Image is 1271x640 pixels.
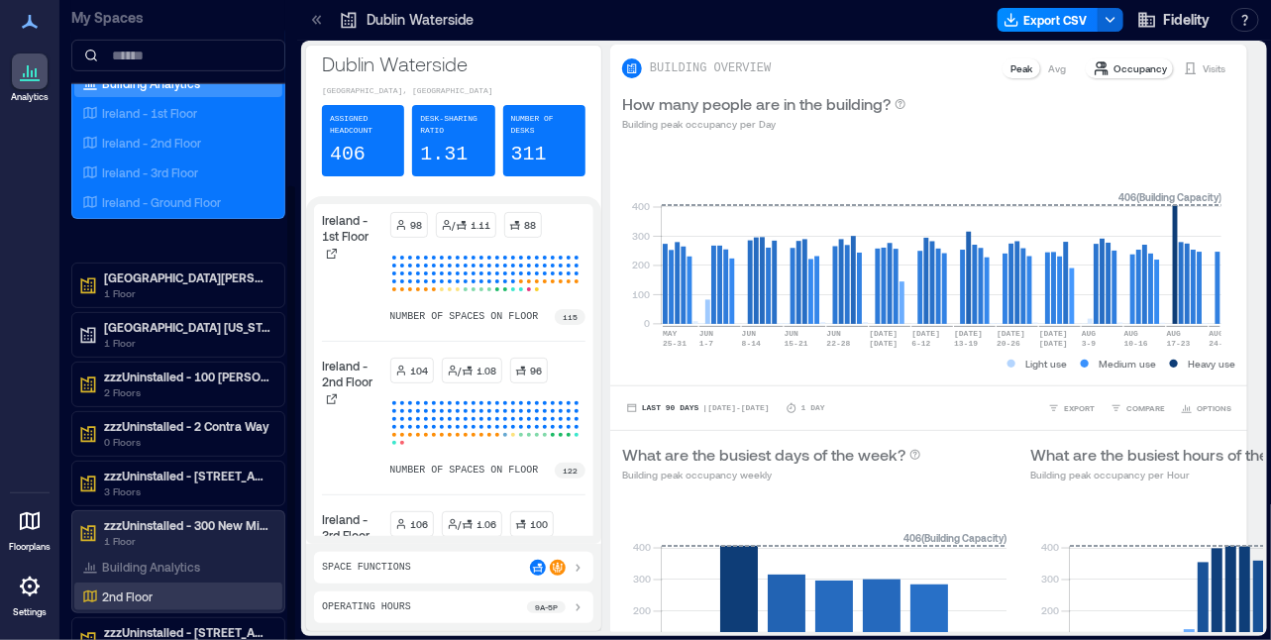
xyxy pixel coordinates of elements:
p: Operating Hours [322,599,411,615]
p: 104 [411,363,429,378]
p: [GEOGRAPHIC_DATA], [GEOGRAPHIC_DATA] [322,85,585,97]
p: Number of Desks [511,113,578,137]
p: Dublin Waterside [367,10,474,30]
text: [DATE] [1039,329,1068,338]
text: JUN [785,329,799,338]
p: zzzUninstalled - [STREET_ADDRESS][US_STATE] [104,624,270,640]
p: number of spaces on floor [390,463,539,479]
p: Space Functions [322,560,411,576]
p: Floorplans [9,541,51,553]
p: 1.08 [477,363,497,378]
p: 406 [330,141,366,168]
p: Occupancy [1113,60,1167,76]
text: [DATE] [954,329,983,338]
p: 88 [525,217,537,233]
p: [GEOGRAPHIC_DATA] [US_STATE] [104,319,270,335]
p: Desk-sharing ratio [420,113,486,137]
p: Medium use [1099,356,1156,372]
span: Fidelity [1163,10,1210,30]
p: 3 Floors [104,483,270,499]
p: 100 [531,516,549,532]
tspan: 300 [633,573,651,585]
span: EXPORT [1064,402,1095,414]
p: My Spaces [71,8,285,28]
tspan: 400 [1041,542,1059,554]
p: [GEOGRAPHIC_DATA][PERSON_NAME] [104,269,270,285]
p: 1 Floor [104,335,270,351]
p: zzzUninstalled - 300 New Millennium [104,517,270,533]
p: Ireland - 2nd Floor [322,358,382,389]
span: OPTIONS [1197,402,1231,414]
p: 9a - 5p [535,601,558,613]
tspan: 100 [633,288,651,300]
p: 115 [563,311,578,323]
p: 1 Floor [104,533,270,549]
p: 1 Floor [104,285,270,301]
p: 1 Day [801,402,825,414]
p: 96 [531,363,543,378]
text: AUG [1124,329,1139,338]
p: Building peak occupancy weekly [622,467,921,482]
p: 98 [411,217,423,233]
text: 17-23 [1167,339,1191,348]
p: / [459,516,462,532]
p: zzzUninstalled - 2 Contra Way [104,418,270,434]
text: JUN [699,329,714,338]
p: Light use [1025,356,1067,372]
text: JUN [827,329,842,338]
button: EXPORT [1044,398,1099,418]
button: Fidelity [1131,4,1216,36]
button: COMPARE [1107,398,1169,418]
p: Ireland - Ground Floor [102,194,221,210]
p: What are the busiest days of the week? [622,443,905,467]
p: Building peak occupancy per Day [622,116,906,132]
p: Ireland - 3rd Floor [102,164,198,180]
text: 10-16 [1124,339,1148,348]
a: Floorplans [3,497,56,559]
text: 20-26 [997,339,1020,348]
p: Ireland - 1st Floor [102,105,197,121]
p: Settings [13,606,47,618]
text: 13-19 [954,339,978,348]
p: Avg [1048,60,1066,76]
p: Ireland - 1st Floor [322,212,382,244]
text: [DATE] [870,329,899,338]
button: OPTIONS [1177,398,1235,418]
tspan: 200 [633,259,651,270]
p: Dublin Waterside [322,50,585,77]
p: / [459,363,462,378]
tspan: 0 [645,317,651,329]
text: 22-28 [827,339,851,348]
p: / [453,217,456,233]
p: number of spaces on floor [390,309,539,325]
tspan: 200 [1041,604,1059,616]
p: Heavy use [1188,356,1235,372]
a: Settings [6,563,53,624]
p: zzzUninstalled - [STREET_ADDRESS] [104,468,270,483]
tspan: 400 [633,542,651,554]
p: Building Analytics [102,559,200,575]
p: 2nd Floor [102,588,153,604]
text: [DATE] [870,339,899,348]
text: [DATE] [911,329,940,338]
text: 8-14 [742,339,761,348]
span: COMPARE [1126,402,1165,414]
p: 311 [511,141,547,168]
a: Analytics [5,48,54,109]
text: [DATE] [997,329,1025,338]
text: 3-9 [1082,339,1097,348]
text: [DATE] [1039,339,1068,348]
p: 2 Floors [104,384,270,400]
text: 1-7 [699,339,714,348]
text: 6-12 [911,339,930,348]
text: AUG [1167,329,1182,338]
p: zzzUninstalled - 100 [PERSON_NAME] [104,369,270,384]
button: Last 90 Days |[DATE]-[DATE] [622,398,774,418]
p: Analytics [11,91,49,103]
text: AUG [1082,329,1097,338]
tspan: 300 [633,230,651,242]
button: Export CSV [998,8,1099,32]
p: Ireland - 2nd Floor [102,135,201,151]
text: 25-31 [663,339,687,348]
p: 1.31 [420,141,468,168]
